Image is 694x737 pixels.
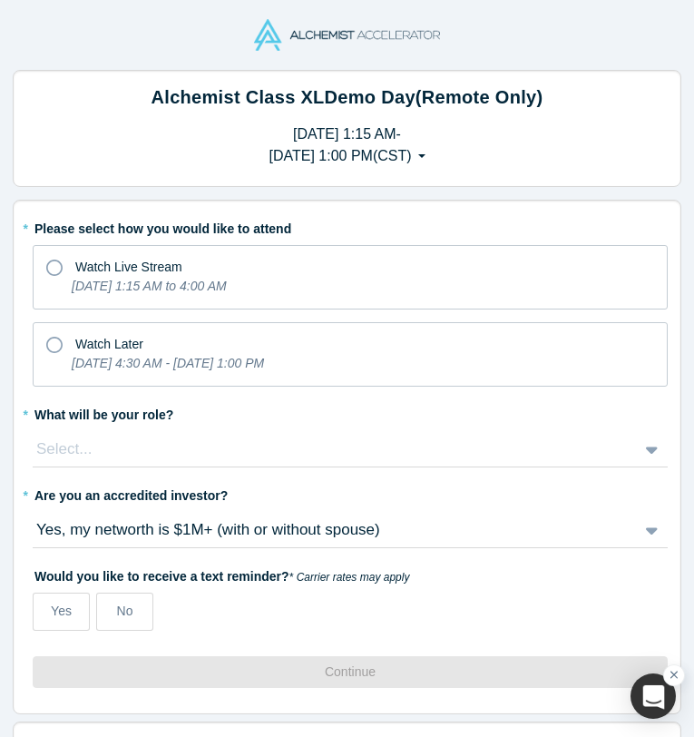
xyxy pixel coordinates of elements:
[33,480,668,506] label: Are you an accredited investor?
[249,117,444,173] button: [DATE] 1:15 AM-[DATE] 1:00 PM(CST)
[34,437,625,461] div: Select...
[117,604,133,618] span: No
[33,399,668,425] label: What will be your role?
[33,213,668,239] label: Please select how you would like to attend
[72,356,264,370] i: [DATE] 4:30 AM - [DATE] 1:00 PM
[33,656,668,688] button: Continue
[75,260,182,274] span: Watch Live Stream
[75,337,143,351] span: Watch Later
[254,19,441,51] img: Alchemist Accelerator Logo
[51,604,72,618] span: Yes
[34,518,625,542] div: Yes, my networth is $1M+ (with or without spouse)
[289,571,410,584] em: * Carrier rates may apply
[152,87,543,107] strong: Alchemist Class XL Demo Day (Remote Only)
[33,561,668,586] label: Would you like to receive a text reminder?
[72,279,227,293] i: [DATE] 1:15 AM to 4:00 AM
